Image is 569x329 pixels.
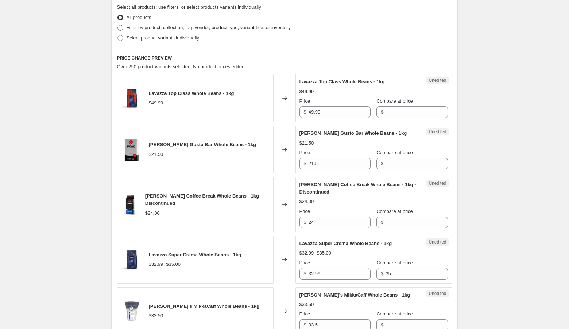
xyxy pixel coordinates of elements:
[317,249,331,257] strike: $35.00
[149,99,163,107] div: $49.99
[376,311,413,317] span: Compare at price
[299,301,314,308] div: $33.50
[127,25,291,30] span: Filter by product, collection, tag, vendor, product type, variant title, or inventory
[429,291,446,297] span: Unedited
[429,129,446,135] span: Unedited
[381,161,383,166] span: $
[121,249,143,271] img: lavazza-super-crema-whole-beans-1kglavazza-459231_80x.jpg
[381,219,383,225] span: $
[381,109,383,115] span: $
[429,239,446,245] span: Unedited
[121,139,143,161] img: moak-gusto-bar-whole-beans-1kgmoak-976277_80x.jpg
[299,182,416,195] span: [PERSON_NAME] Coffee Break Whole Beans - 1kg - Discontinued
[376,98,413,104] span: Compare at price
[145,193,262,206] span: [PERSON_NAME] Coffee Break Whole Beans - 1kg - Discontinued
[304,109,306,115] span: $
[299,139,314,147] div: $21.50
[299,249,314,257] div: $32.99
[299,88,314,95] div: $49.99
[429,77,446,83] span: Unedited
[304,271,306,276] span: $
[149,261,163,268] div: $32.99
[145,210,160,217] div: $24.00
[121,194,139,215] img: moak-coffee-break-whole-beans-1kgmoak-445802_80x.jpg
[149,142,256,147] span: [PERSON_NAME] Gusto Bar Whole Beans - 1kg
[299,98,310,104] span: Price
[121,87,143,109] img: lavazza-top-class-whole-beans-1kglavazza-917797_80x.jpg
[304,161,306,166] span: $
[127,35,199,41] span: Select product variants individually
[299,311,310,317] span: Price
[299,198,314,205] div: $24.00
[376,150,413,155] span: Compare at price
[149,151,163,158] div: $21.50
[304,219,306,225] span: $
[117,55,452,61] h6: PRICE CHANGE PREVIEW
[117,4,261,10] span: Select all products, use filters, or select products variants individually
[299,260,310,265] span: Price
[149,312,163,320] div: $33.50
[166,261,181,268] strike: $35.00
[429,180,446,186] span: Unedited
[299,292,410,298] span: [PERSON_NAME]'s MikkaCaff Whole Beans - 1kg
[299,209,310,214] span: Price
[376,209,413,214] span: Compare at price
[149,91,234,96] span: Lavazza Top Class Whole Beans - 1kg
[304,322,306,328] span: $
[121,300,143,322] img: anthonys-mikkacaff-whole-beans-1kganthonys-espresso-beans-612092_80x.jpg
[117,64,246,69] span: Over 250 product variants selected. No product prices edited:
[149,252,241,257] span: Lavazza Super Crema Whole Beans - 1kg
[299,130,407,136] span: [PERSON_NAME] Gusto Bar Whole Beans - 1kg
[149,303,260,309] span: [PERSON_NAME]'s MikkaCaff Whole Beans - 1kg
[376,260,413,265] span: Compare at price
[299,241,392,246] span: Lavazza Super Crema Whole Beans - 1kg
[299,79,385,84] span: Lavazza Top Class Whole Beans - 1kg
[299,150,310,155] span: Price
[381,271,383,276] span: $
[127,15,151,20] span: All products
[381,322,383,328] span: $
